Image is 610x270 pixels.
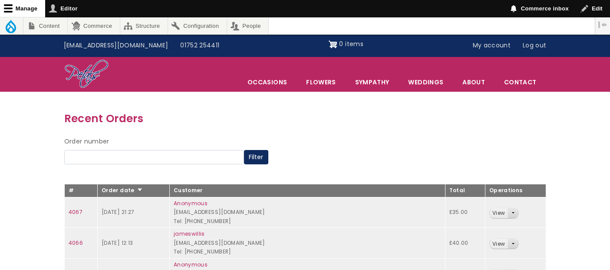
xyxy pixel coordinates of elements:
[329,37,337,51] img: Shopping cart
[490,239,508,249] a: View
[297,73,345,91] a: Flowers
[102,187,143,194] a: Order date
[169,197,445,228] td: [EMAIL_ADDRESS][DOMAIN_NAME] Tel: [PHONE_NUMBER]
[169,184,445,197] th: Customer
[174,200,208,207] a: Anonymous
[102,208,134,216] time: [DATE] 21:27
[120,17,168,34] a: Structure
[495,73,545,91] a: Contact
[174,261,208,268] a: Anonymous
[517,37,552,54] a: Log out
[238,73,296,91] span: Occasions
[68,17,119,34] a: Commerce
[329,37,363,51] a: Shopping cart 0 items
[485,184,546,197] th: Operations
[445,197,485,228] td: £35.00
[227,17,269,34] a: People
[69,239,83,247] a: 4066
[102,239,133,247] time: [DATE] 12:13
[399,73,452,91] span: Weddings
[174,37,225,54] a: 01752 254411
[453,73,494,91] a: About
[244,150,268,165] button: Filter
[445,228,485,259] td: £40.00
[445,184,485,197] th: Total
[168,17,227,34] a: Configuration
[467,37,517,54] a: My account
[64,184,98,197] th: #
[490,208,508,218] a: View
[64,137,109,147] label: Order number
[69,208,82,216] a: 4067
[339,40,363,48] span: 0 items
[23,17,67,34] a: Content
[174,230,205,237] a: jameswillis
[64,59,109,90] img: Home
[346,73,399,91] a: Sympathy
[64,110,546,127] h3: Recent Orders
[169,228,445,259] td: [EMAIL_ADDRESS][DOMAIN_NAME] Tel: [PHONE_NUMBER]
[58,37,175,54] a: [EMAIL_ADDRESS][DOMAIN_NAME]
[595,17,610,32] button: Vertical orientation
